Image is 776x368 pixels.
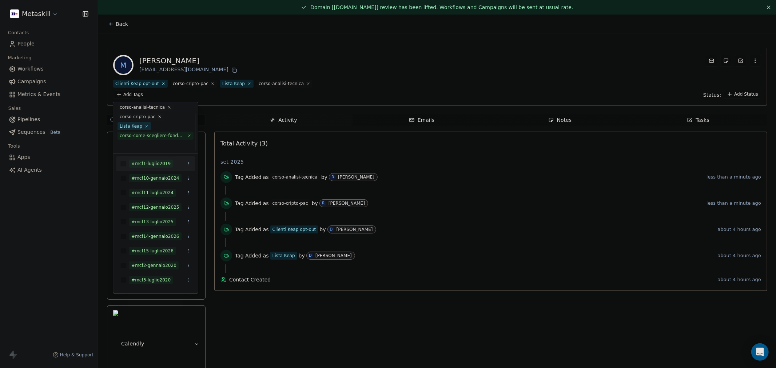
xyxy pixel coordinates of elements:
[131,160,171,167] div: #mcf1-luglio2019
[131,262,176,269] div: #mcf2-gennaio2020
[120,104,165,111] div: corso-analisi-tecnica
[120,132,185,139] div: corso-come-scegliere-fondo-pensione
[131,248,174,254] div: #mcf15-luglio2026
[131,175,179,181] div: #mcf10-gennaio2024
[131,277,171,283] div: #mcf3-luglio2020
[131,189,174,196] div: #mcf11-luglio2024
[120,123,142,129] div: Lista Keap
[131,233,179,240] div: #mcf14-gennaio2026
[120,113,155,120] div: corso-cripto-pac
[131,204,179,211] div: #mcf12-gennaio2025
[131,219,174,225] div: #mcf13-luglio2025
